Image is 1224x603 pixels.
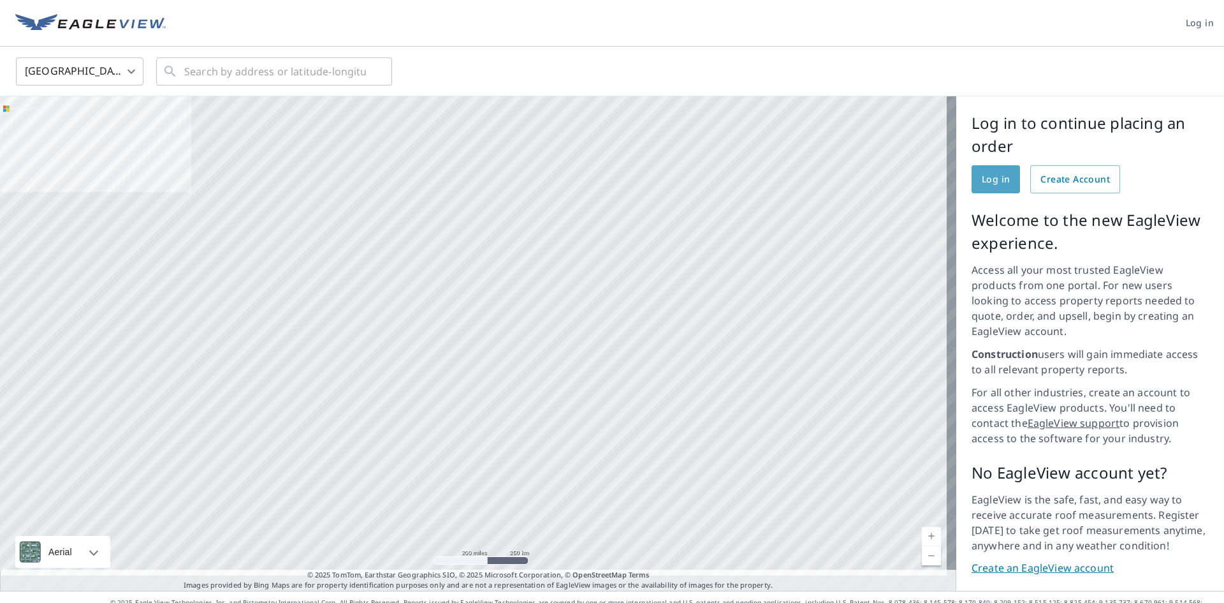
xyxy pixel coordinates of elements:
a: Create an EagleView account [972,561,1209,576]
input: Search by address or latitude-longitude [184,54,366,89]
p: Log in to continue placing an order [972,112,1209,158]
p: EagleView is the safe, fast, and easy way to receive accurate roof measurements. Register [DATE] ... [972,492,1209,553]
img: EV Logo [15,14,166,33]
span: © 2025 TomTom, Earthstar Geographics SIO, © 2025 Microsoft Corporation, © [307,570,650,581]
a: Log in [972,165,1020,193]
p: users will gain immediate access to all relevant property reports. [972,346,1209,377]
a: OpenStreetMap [572,570,626,579]
div: Aerial [15,536,110,568]
p: Access all your most trusted EagleView products from one portal. For new users looking to access ... [972,262,1209,339]
a: EagleView support [1028,416,1120,430]
a: Terms [629,570,650,579]
a: Create Account [1030,165,1120,193]
div: [GEOGRAPHIC_DATA] [16,54,143,89]
span: Log in [1186,15,1214,31]
p: For all other industries, create an account to access EagleView products. You'll need to contact ... [972,385,1209,446]
span: Create Account [1040,172,1110,188]
strong: Construction [972,347,1038,361]
a: Current Level 5, Zoom In [922,527,941,546]
div: Aerial [45,536,76,568]
p: Welcome to the new EagleView experience. [972,209,1209,255]
p: No EagleView account yet? [972,461,1209,484]
a: Current Level 5, Zoom Out [922,546,941,565]
span: Log in [982,172,1010,188]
